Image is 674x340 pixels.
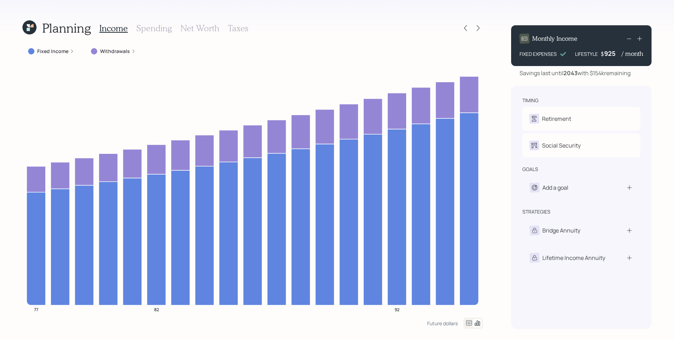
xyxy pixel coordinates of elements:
[542,183,568,192] div: Add a goal
[42,20,91,35] h1: Planning
[34,306,38,312] tspan: 77
[520,50,557,58] div: FIXED EXPENSES
[180,23,219,33] h3: Net Worth
[542,226,580,235] div: Bridge Annuity
[542,141,581,150] div: Social Security
[522,97,538,104] div: timing
[542,115,571,123] div: Retirement
[575,50,598,58] div: LIFESTYLE
[228,23,248,33] h3: Taxes
[563,69,577,77] b: 2043
[601,50,604,58] h4: $
[522,166,538,173] div: goals
[154,306,159,312] tspan: 82
[99,23,128,33] h3: Income
[522,208,550,215] div: strategies
[395,306,399,312] tspan: 92
[100,48,130,55] label: Withdrawals
[542,254,605,262] div: Lifetime Income Annuity
[622,50,643,58] h4: / month
[604,49,622,58] div: 925
[136,23,172,33] h3: Spending
[427,320,458,327] div: Future dollars
[532,35,577,42] h4: Monthly Income
[520,69,630,77] div: Savings last until with $154k remaining
[37,48,68,55] label: Fixed Income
